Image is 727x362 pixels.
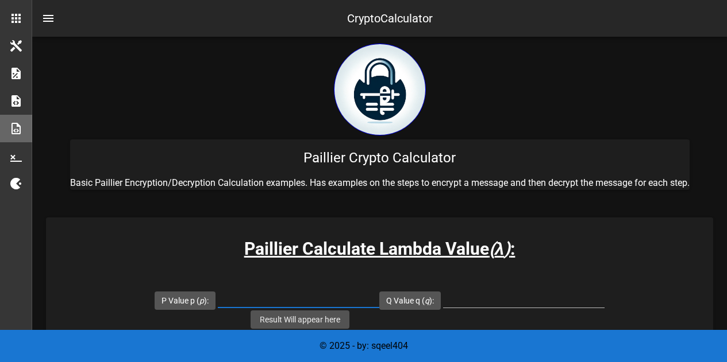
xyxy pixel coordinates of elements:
label: P Value p ( ): [161,295,209,306]
p: Basic Paillier Encryption/Decryption Calculation examples. Has examples on the steps to encrypt a... [70,176,690,190]
div: Paillier Crypto Calculator [70,139,690,176]
i: p [199,296,204,305]
img: encryption logo [334,44,426,135]
a: home [334,127,426,138]
label: Q Value q ( ): [386,295,434,306]
div: CryptoCalculator [347,10,433,27]
button: nav-menu-toggle [34,5,62,32]
b: λ [495,239,505,259]
h3: Paillier Calculate Lambda Value : [46,236,713,262]
i: q [425,296,429,305]
i: ( ) [489,239,511,259]
span: © 2025 - by: sqeel404 [320,340,408,351]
